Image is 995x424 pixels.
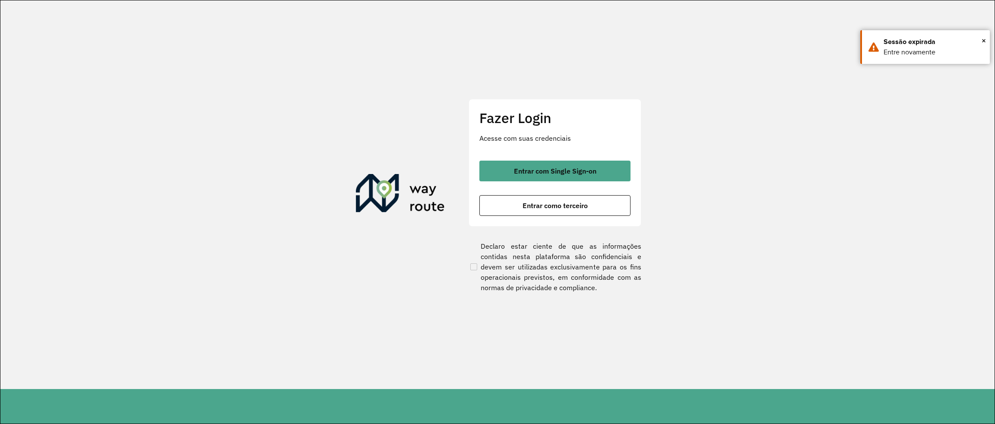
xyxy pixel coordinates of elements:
div: Sessão expirada [884,37,983,47]
span: Entrar com Single Sign-on [514,168,596,174]
button: button [479,161,631,181]
label: Declaro estar ciente de que as informações contidas nesta plataforma são confidenciais e devem se... [469,241,641,293]
h2: Fazer Login [479,110,631,126]
div: Entre novamente [884,47,983,57]
img: Roteirizador AmbevTech [356,174,445,215]
span: × [982,34,986,47]
button: button [479,195,631,216]
span: Entrar como terceiro [523,202,588,209]
button: Close [982,34,986,47]
p: Acesse com suas credenciais [479,133,631,143]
